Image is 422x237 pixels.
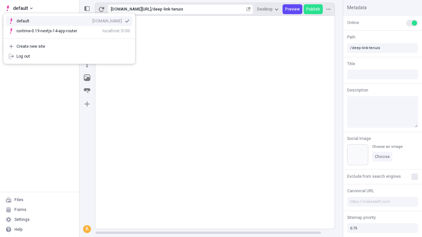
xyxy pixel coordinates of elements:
div: Forms [15,207,26,212]
div: Suggestions [3,13,135,39]
span: Online [347,20,359,26]
div: deep-link-tenuis [153,7,245,12]
span: Social Image [347,136,371,142]
div: runtime-0.19-nextjs-14-app-router [16,28,77,34]
button: Desktop [255,4,281,14]
div: localhost:3100 [103,28,130,34]
span: Preview [285,7,300,12]
span: Path [347,34,355,40]
div: / [151,7,153,12]
div: [URL][DOMAIN_NAME] [111,7,151,12]
span: Canonical URL [347,188,374,194]
div: A [84,226,90,232]
button: Preview [283,4,302,14]
span: Publish [306,7,320,12]
button: Button [81,85,93,97]
button: Text [81,59,93,70]
span: Exclude from search engines [347,173,401,179]
button: Image [81,72,93,84]
span: Description [347,87,368,93]
span: default [13,4,28,12]
button: Select site [3,3,35,13]
span: Title [347,61,355,67]
div: Help [15,227,23,232]
div: [DOMAIN_NAME] [92,18,122,24]
span: Sitemap priority [347,215,376,221]
button: Choose [372,152,392,162]
div: Choose an image [372,144,403,149]
span: Desktop [257,7,273,12]
span: Choose [375,154,390,159]
button: Publish [304,4,323,14]
div: Files [15,197,23,202]
input: https://makeswift.com [347,197,418,207]
div: default [16,18,40,24]
div: Settings [15,217,30,222]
